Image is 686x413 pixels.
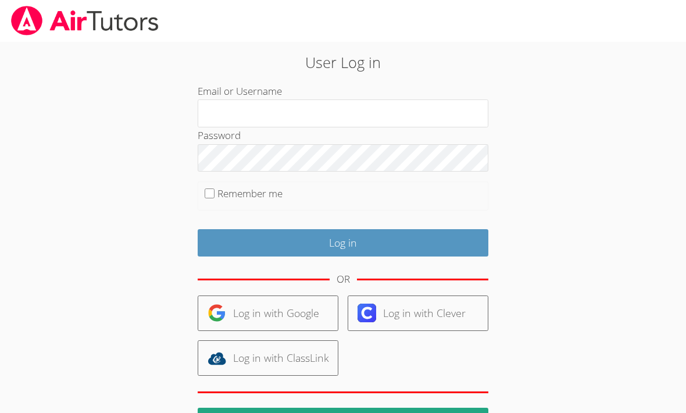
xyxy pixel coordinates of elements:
a: Log in with ClassLink [198,340,338,376]
label: Remember me [217,187,283,200]
a: Log in with Clever [348,295,488,331]
img: classlink-logo-d6bb404cc1216ec64c9a2012d9dc4662098be43eaf13dc465df04b49fa7ab582.svg [208,349,226,368]
img: airtutors_banner-c4298cdbf04f3fff15de1276eac7730deb9818008684d7c2e4769d2f7ddbe033.png [10,6,160,35]
img: clever-logo-6eab21bc6e7a338710f1a6ff85c0baf02591cd810cc4098c63d3a4b26e2feb20.svg [358,304,376,322]
label: Password [198,129,241,142]
label: Email or Username [198,84,282,98]
input: Log in [198,229,488,257]
img: google-logo-50288ca7cdecda66e5e0955fdab243c47b7ad437acaf1139b6f446037453330a.svg [208,304,226,322]
div: OR [337,271,350,288]
a: Log in with Google [198,295,338,331]
h2: User Log in [158,51,528,73]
